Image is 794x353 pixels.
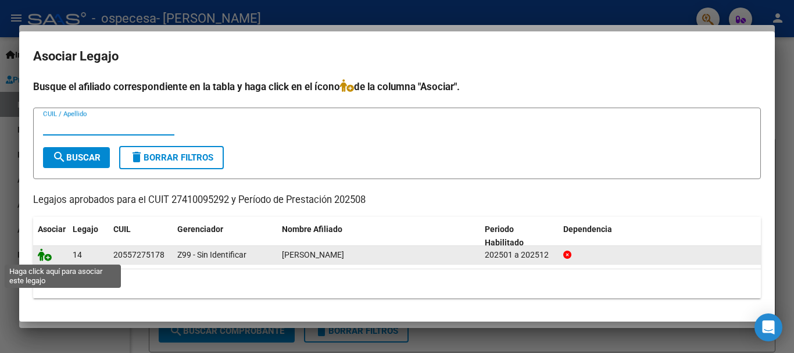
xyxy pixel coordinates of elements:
[277,217,480,255] datatable-header-cell: Nombre Afiliado
[485,248,554,262] div: 202501 a 202512
[559,217,761,255] datatable-header-cell: Dependencia
[282,250,344,259] span: CASTIGLIONE IBARRA IAN
[563,224,612,234] span: Dependencia
[73,250,82,259] span: 14
[485,224,524,247] span: Periodo Habilitado
[119,146,224,169] button: Borrar Filtros
[68,217,109,255] datatable-header-cell: Legajo
[282,224,342,234] span: Nombre Afiliado
[33,45,761,67] h2: Asociar Legajo
[130,152,213,163] span: Borrar Filtros
[113,224,131,234] span: CUIL
[33,79,761,94] h4: Busque el afiliado correspondiente en la tabla y haga click en el ícono de la columna "Asociar".
[173,217,277,255] datatable-header-cell: Gerenciador
[52,152,101,163] span: Buscar
[754,313,782,341] div: Open Intercom Messenger
[38,224,66,234] span: Asociar
[480,217,559,255] datatable-header-cell: Periodo Habilitado
[33,217,68,255] datatable-header-cell: Asociar
[33,193,761,208] p: Legajos aprobados para el CUIT 27410095292 y Período de Prestación 202508
[33,269,761,298] div: 1 registros
[130,150,144,164] mat-icon: delete
[177,224,223,234] span: Gerenciador
[43,147,110,168] button: Buscar
[73,224,98,234] span: Legajo
[109,217,173,255] datatable-header-cell: CUIL
[52,150,66,164] mat-icon: search
[177,250,246,259] span: Z99 - Sin Identificar
[113,248,164,262] div: 20557275178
